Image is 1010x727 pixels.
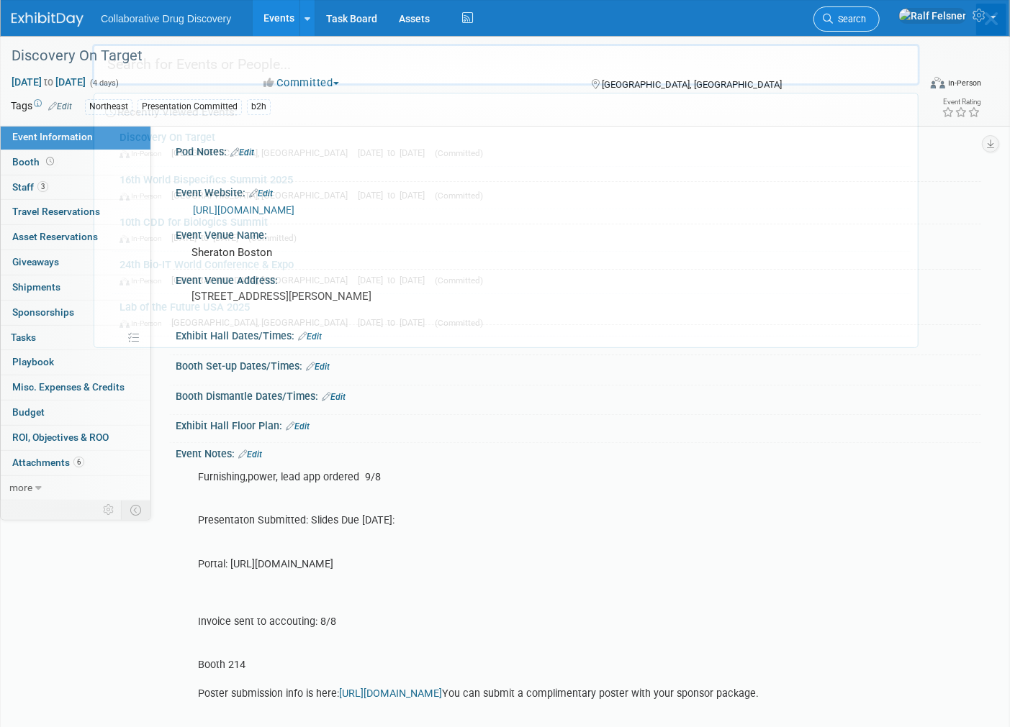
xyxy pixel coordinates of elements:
[120,234,168,243] span: In-Person
[435,191,483,201] span: (Committed)
[435,275,483,285] span: (Committed)
[435,318,483,328] span: (Committed)
[248,233,297,243] span: (Committed)
[358,147,432,158] span: [DATE] to [DATE]
[358,317,432,328] span: [DATE] to [DATE]
[171,190,355,201] span: [GEOGRAPHIC_DATA], [GEOGRAPHIC_DATA]
[171,317,355,328] span: [GEOGRAPHIC_DATA], [GEOGRAPHIC_DATA]
[112,124,911,166] a: Discovery On Target In-Person [GEOGRAPHIC_DATA], [GEOGRAPHIC_DATA] [DATE] to [DATE] (Committed)
[120,149,168,158] span: In-Person
[120,191,168,201] span: In-Person
[102,93,911,124] div: Recently Viewed Events:
[112,167,911,209] a: 16th World Bispecifics Summit 2025 In-Person [GEOGRAPHIC_DATA], [GEOGRAPHIC_DATA] [DATE] to [DATE...
[358,275,432,285] span: [DATE] to [DATE]
[358,190,432,201] span: [DATE] to [DATE]
[171,275,355,285] span: [GEOGRAPHIC_DATA], [GEOGRAPHIC_DATA]
[171,147,355,158] span: [GEOGRAPHIC_DATA], [GEOGRAPHIC_DATA]
[120,276,168,285] span: In-Person
[112,294,911,336] a: Lab of the Future USA 2025 In-Person [GEOGRAPHIC_DATA], [GEOGRAPHIC_DATA] [DATE] to [DATE] (Commi...
[120,319,168,328] span: In-Person
[92,44,920,86] input: Search for Events or People...
[435,148,483,158] span: (Committed)
[112,209,911,251] a: 10th CDD for Biologics Summit In-Person [DATE] to [DATE] (Committed)
[112,252,911,293] a: 24th Bio-IT World Conference & Expo In-Person [GEOGRAPHIC_DATA], [GEOGRAPHIC_DATA] [DATE] to [DAT...
[171,232,245,243] span: [DATE] to [DATE]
